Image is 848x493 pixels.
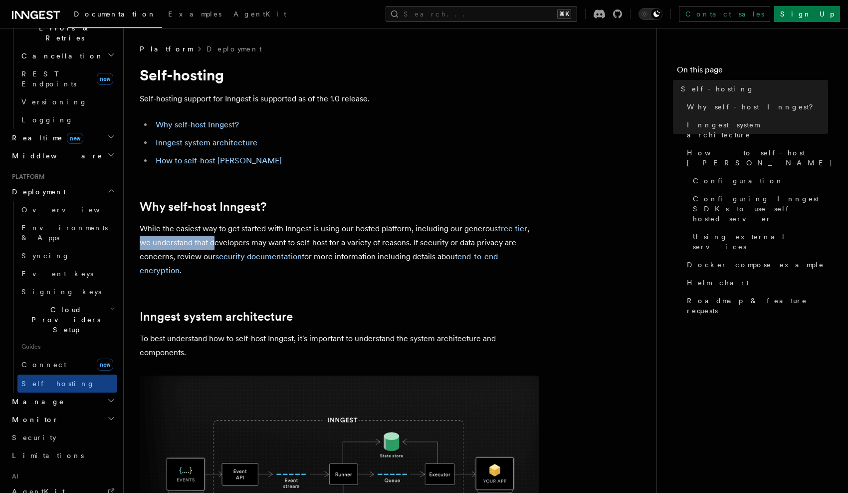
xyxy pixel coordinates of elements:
a: Signing keys [17,283,117,301]
a: Limitations [8,447,117,465]
p: While the easiest way to get started with Inngest is using our hosted platform, including our gen... [140,222,539,278]
button: Cloud Providers Setup [17,301,117,339]
span: Syncing [21,252,70,260]
a: Why self-host Inngest? [140,200,266,214]
span: Why self-host Inngest? [687,102,820,112]
button: Toggle dark mode [638,8,662,20]
span: Inngest system architecture [687,120,828,140]
h1: Self-hosting [140,66,539,84]
span: Versioning [21,98,87,106]
span: Manage [8,397,64,407]
span: Platform [140,44,193,54]
span: Examples [168,10,221,18]
p: To best understand how to self-host Inngest, it's important to understand the system architecture... [140,332,539,360]
a: Inngest system architecture [156,138,257,147]
a: Event keys [17,265,117,283]
a: Why self-host Inngest? [156,120,239,129]
a: Versioning [17,93,117,111]
a: How to self-host [PERSON_NAME] [683,144,828,172]
span: Environments & Apps [21,224,108,242]
a: AgentKit [227,3,292,27]
span: Connect [21,361,66,369]
span: Event keys [21,270,93,278]
span: REST Endpoints [21,70,76,88]
span: Cloud Providers Setup [17,305,110,335]
span: Using external services [693,232,828,252]
a: Configuration [689,172,828,190]
button: Middleware [8,147,117,165]
span: Deployment [8,187,66,197]
button: Cancellation [17,47,117,65]
kbd: ⌘K [557,9,571,19]
span: Limitations [12,452,84,460]
span: Platform [8,173,45,181]
span: Overview [21,206,124,214]
span: Cancellation [17,51,104,61]
a: Using external services [689,228,828,256]
span: new [97,73,113,85]
p: Self-hosting support for Inngest is supported as of the 1.0 release. [140,92,539,106]
a: REST Endpointsnew [17,65,117,93]
span: Documentation [74,10,156,18]
button: Errors & Retries [17,19,117,47]
button: Search...⌘K [386,6,577,22]
span: How to self-host [PERSON_NAME] [687,148,833,168]
a: Contact sales [679,6,770,22]
a: Why self-host Inngest? [683,98,828,116]
span: AgentKit [233,10,286,18]
div: Deployment [8,201,117,393]
span: Configuring Inngest SDKs to use self-hosted server [693,194,828,224]
a: Roadmap & feature requests [683,292,828,320]
span: Configuration [693,176,784,186]
button: Monitor [8,411,117,429]
span: Docker compose example [687,260,824,270]
span: AI [8,473,18,481]
span: new [67,133,83,144]
a: Documentation [68,3,162,28]
a: Docker compose example [683,256,828,274]
a: Logging [17,111,117,129]
a: Helm chart [683,274,828,292]
button: Realtimenew [8,129,117,147]
span: Guides [17,339,117,355]
span: Roadmap & feature requests [687,296,828,316]
a: Examples [162,3,227,27]
a: Deployment [207,44,262,54]
button: Manage [8,393,117,411]
a: Security [8,429,117,447]
a: security documentation [215,252,302,261]
a: Self-hosting [677,80,828,98]
span: Logging [21,116,73,124]
span: Realtime [8,133,83,143]
a: How to self-host [PERSON_NAME] [156,156,282,165]
a: free tier [498,224,527,233]
a: Connectnew [17,355,117,375]
a: Overview [17,201,117,219]
span: Helm chart [687,278,749,288]
span: Errors & Retries [17,23,108,43]
span: Middleware [8,151,103,161]
a: Syncing [17,247,117,265]
span: Self hosting [21,380,95,388]
span: Monitor [8,415,59,425]
span: Self-hosting [681,84,754,94]
span: new [97,359,113,371]
a: Configuring Inngest SDKs to use self-hosted server [689,190,828,228]
span: Signing keys [21,288,101,296]
h4: On this page [677,64,828,80]
a: Self hosting [17,375,117,393]
span: Security [12,434,56,442]
a: Inngest system architecture [683,116,828,144]
a: Inngest system architecture [140,310,293,324]
a: Environments & Apps [17,219,117,247]
a: Sign Up [774,6,840,22]
button: Deployment [8,183,117,201]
